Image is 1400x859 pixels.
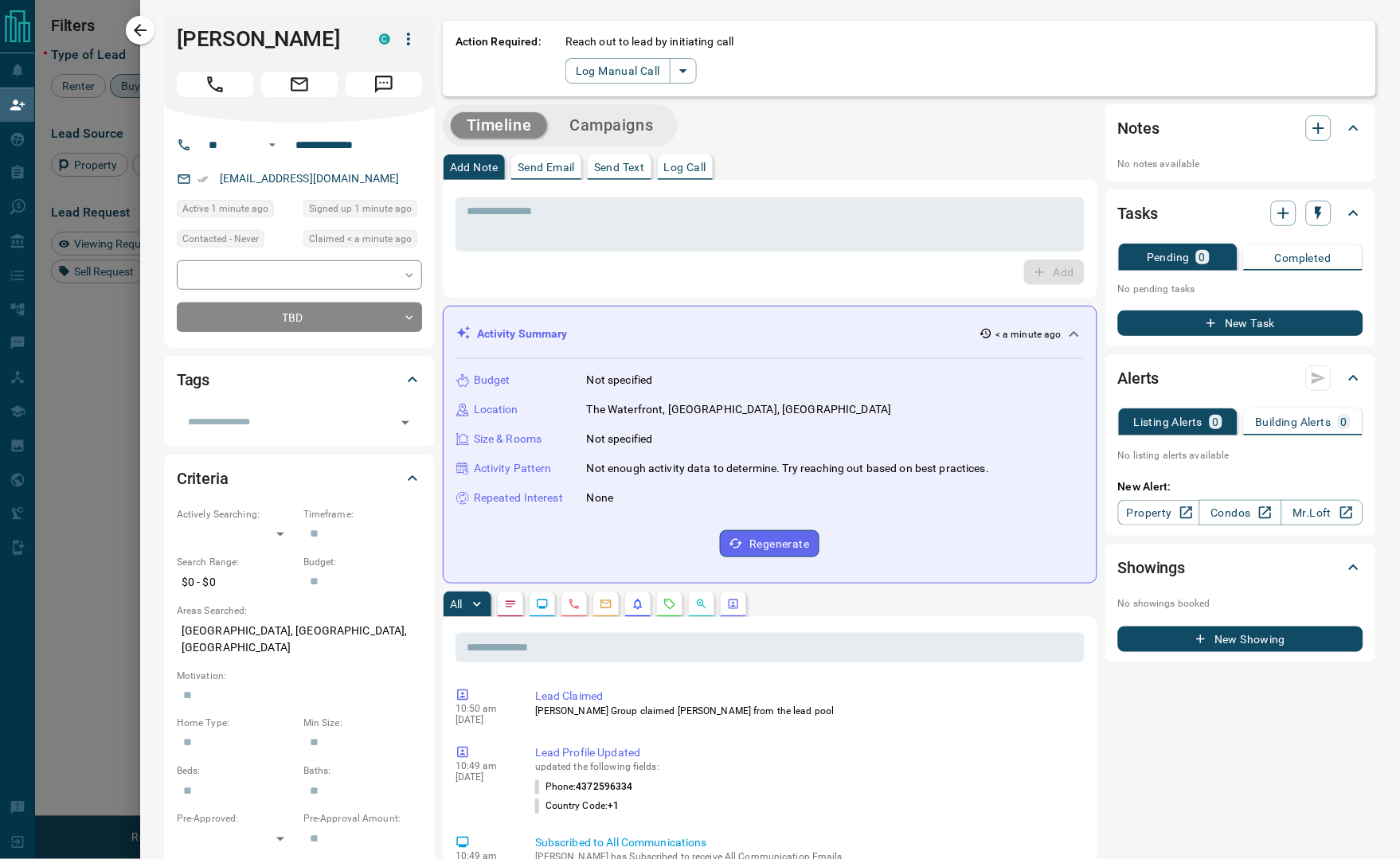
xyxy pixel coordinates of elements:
p: Repeated Interest [474,490,563,506]
p: 0 [1341,416,1347,428]
h1: [PERSON_NAME] [177,26,355,52]
button: Open [263,135,282,154]
p: Building Alerts [1256,416,1332,428]
p: $0 - $0 [177,569,295,595]
span: Active 1 minute ago [182,201,268,217]
p: No listing alerts available [1118,448,1363,463]
p: Lead Profile Updated [535,745,1078,762]
button: New Task [1118,310,1363,336]
p: Send Text [594,162,645,173]
button: Campaigns [553,112,669,139]
p: Motivation: [177,669,422,683]
div: Showings [1118,549,1363,587]
p: Send Email [518,162,575,173]
p: Not enough activity data to determine. Try reaching out based on best practices. [587,460,990,477]
p: updated the following fields: [535,762,1078,773]
p: Activity Summary [477,326,568,342]
p: Home Type: [177,716,295,731]
span: Email [261,72,338,97]
span: Signed up 1 minute ago [309,201,412,217]
p: Areas Searched: [177,603,422,618]
svg: Agent Actions [727,598,740,611]
p: [PERSON_NAME] Group claimed [PERSON_NAME] from the lead pool [535,705,1078,719]
p: Subscribed to All Communications [535,835,1078,852]
p: Beds: [177,764,295,779]
a: Property [1118,500,1200,525]
p: Not specified [587,431,653,447]
a: [EMAIL_ADDRESS][DOMAIN_NAME] [220,172,400,185]
span: Message [346,72,422,97]
p: Location [474,401,518,418]
span: 4372596334 [577,782,633,793]
h2: Notes [1118,115,1159,141]
p: Size & Rooms [474,431,542,447]
p: 10:50 am [456,704,511,715]
p: Pending [1147,252,1190,263]
p: Reach out to lead by initiating call [565,33,734,50]
span: Call [177,72,253,97]
p: Budget [474,372,510,389]
p: Pre-Approved: [177,812,295,826]
svg: Notes [504,598,517,611]
div: split button [565,58,697,84]
div: Tasks [1118,194,1363,232]
svg: Requests [663,598,676,611]
p: None [587,490,614,506]
div: Mon Oct 13 2025 [303,200,422,222]
div: Tags [177,361,422,399]
div: Alerts [1118,359,1363,397]
a: Condos [1199,500,1281,525]
h2: Showings [1118,555,1186,580]
svg: Emails [600,598,612,611]
span: +1 [608,801,619,812]
p: 0 [1199,252,1206,263]
svg: Opportunities [695,598,708,611]
p: < a minute ago [995,327,1062,342]
p: Min Size: [303,716,422,731]
p: Action Required: [456,33,542,84]
p: Country Code : [535,799,620,814]
div: condos.ca [379,33,390,45]
p: [GEOGRAPHIC_DATA], [GEOGRAPHIC_DATA], [GEOGRAPHIC_DATA] [177,618,422,661]
p: Completed [1275,252,1332,264]
p: Listing Alerts [1134,416,1203,428]
p: Activity Pattern [474,460,552,477]
div: Notes [1118,109,1363,147]
p: Phone : [535,780,633,795]
p: No pending tasks [1118,277,1363,301]
h2: Tags [177,367,209,392]
p: Lead Claimed [535,688,1078,705]
p: Log Call [664,162,706,173]
h2: Alerts [1118,365,1159,391]
p: Actively Searching: [177,507,295,521]
button: Open [394,412,416,434]
p: All [450,599,463,610]
button: Regenerate [720,530,819,557]
button: New Showing [1118,627,1363,652]
p: [DATE] [456,772,511,783]
div: Criteria [177,459,422,498]
h2: Tasks [1118,201,1158,226]
p: New Alert: [1118,478,1363,495]
p: 0 [1213,416,1219,428]
div: Mon Oct 13 2025 [177,200,295,222]
p: [DATE] [456,715,511,726]
p: No notes available [1118,157,1363,171]
p: Baths: [303,764,422,779]
h2: Criteria [177,466,229,491]
svg: Email Verified [197,174,209,185]
p: The Waterfront, [GEOGRAPHIC_DATA], [GEOGRAPHIC_DATA] [587,401,892,418]
div: Activity Summary< a minute ago [456,319,1084,349]
svg: Lead Browsing Activity [536,598,549,611]
p: 10:49 am [456,761,511,772]
p: Not specified [587,372,653,389]
p: Budget: [303,555,422,569]
p: No showings booked [1118,596,1363,611]
button: Log Manual Call [565,58,671,84]
p: Timeframe: [303,507,422,521]
span: Claimed < a minute ago [309,231,412,247]
svg: Calls [568,598,581,611]
span: Contacted - Never [182,231,259,247]
div: Mon Oct 13 2025 [303,230,422,252]
svg: Listing Alerts [632,598,644,611]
